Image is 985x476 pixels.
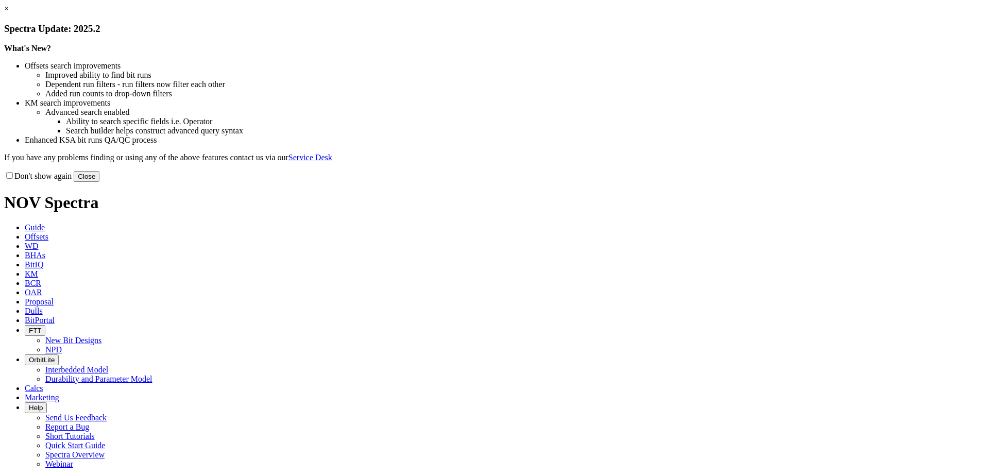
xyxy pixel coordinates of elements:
strong: What's New? [4,44,51,53]
span: Proposal [25,297,54,306]
span: Calcs [25,384,43,393]
a: New Bit Designs [45,336,101,345]
a: Report a Bug [45,422,89,431]
span: BitPortal [25,316,55,325]
span: WD [25,242,39,250]
span: KM [25,269,38,278]
span: Guide [25,223,45,232]
a: Spectra Overview [45,450,105,459]
span: BitIQ [25,260,43,269]
label: Don't show again [4,172,72,180]
li: Advanced search enabled [45,108,981,117]
a: Interbedded Model [45,365,108,374]
span: Dulls [25,307,43,315]
button: Close [74,171,99,182]
a: Send Us Feedback [45,413,107,422]
h1: NOV Spectra [4,193,981,212]
a: Durability and Parameter Model [45,375,152,383]
span: BCR [25,279,41,287]
li: Added run counts to drop-down filters [45,89,981,98]
a: Webinar [45,460,73,468]
p: If you have any problems finding or using any of the above features contact us via our [4,153,981,162]
a: Short Tutorials [45,432,95,440]
li: Enhanced KSA bit runs QA/QC process [25,135,981,145]
span: OAR [25,288,42,297]
li: KM search improvements [25,98,981,108]
a: NPD [45,345,62,354]
a: × [4,4,9,13]
h3: Spectra Update: 2025.2 [4,23,981,35]
li: Improved ability to find bit runs [45,71,981,80]
span: FTT [29,327,41,334]
a: Quick Start Guide [45,441,105,450]
li: Offsets search improvements [25,61,981,71]
span: Marketing [25,393,59,402]
li: Search builder helps construct advanced query syntax [66,126,981,135]
span: Offsets [25,232,48,241]
input: Don't show again [6,172,13,179]
li: Ability to search specific fields i.e. Operator [66,117,981,126]
span: Help [29,404,43,412]
span: BHAs [25,251,45,260]
li: Dependent run filters - run filters now filter each other [45,80,981,89]
a: Service Desk [288,153,332,162]
span: OrbitLite [29,356,55,364]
